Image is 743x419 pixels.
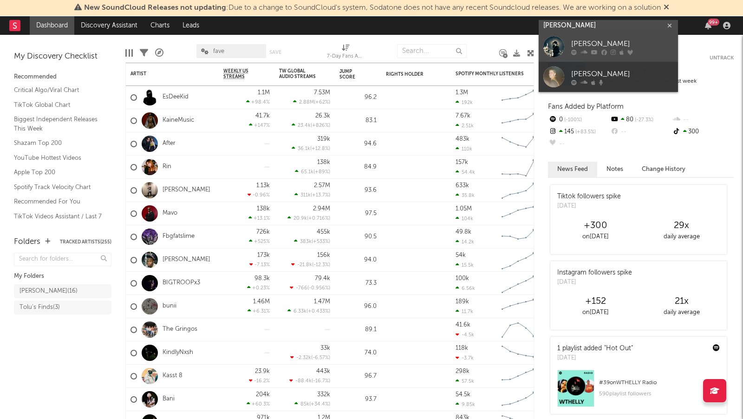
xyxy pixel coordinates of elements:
[456,378,474,384] div: 57.5k
[298,146,310,151] span: 36.1k
[497,179,539,202] svg: Chart title
[320,345,330,351] div: 33k
[312,193,329,198] span: +13.7 %
[163,326,197,334] a: The Gringos
[339,371,377,382] div: 96.7
[163,186,210,194] a: [PERSON_NAME]
[539,32,678,62] a: [PERSON_NAME]
[315,170,329,175] span: +89 %
[599,388,720,399] div: 590 playlist followers
[456,229,471,235] div: 49.8k
[257,252,270,258] div: 173k
[293,216,307,221] span: 20.9k
[14,271,111,282] div: My Folders
[599,377,720,388] div: # 39 on WTHELLY Radio
[497,86,539,109] svg: Chart title
[249,262,270,268] div: -7.13 %
[456,299,469,305] div: 189k
[163,395,175,403] a: Bani
[289,378,330,384] div: ( )
[557,278,632,287] div: [DATE]
[339,138,377,150] div: 94.6
[297,262,312,268] span: -21.8k
[339,208,377,219] div: 97.5
[574,130,596,135] span: +83.5 %
[557,268,632,278] div: Instagram followers spike
[14,114,102,133] a: Biggest Independent Releases This Week
[313,355,329,360] span: -6.57 %
[339,69,363,80] div: Jump Score
[316,368,330,374] div: 443k
[456,146,472,152] div: 110k
[539,20,678,32] input: Search for artists
[254,275,270,282] div: 98.3k
[287,308,330,314] div: ( )
[456,368,469,374] div: 298k
[14,153,102,163] a: YouTube Hottest Videos
[14,72,111,83] div: Recommended
[571,69,673,80] div: [PERSON_NAME]
[610,114,671,126] div: 80
[639,296,724,307] div: 21 x
[163,279,200,287] a: BIGTROOPx3
[327,39,364,66] div: 7-Day Fans Added (7-Day Fans Added)
[20,286,78,297] div: [PERSON_NAME] ( 16 )
[20,302,60,313] div: Tolu's Finds ( 3 )
[548,162,597,177] button: News Feed
[255,368,270,374] div: 23.9k
[294,192,330,198] div: ( )
[317,159,330,165] div: 138k
[313,206,330,212] div: 2.94M
[256,392,270,398] div: 204k
[293,309,306,314] span: 6.33k
[253,299,270,305] div: 1.46M
[315,275,330,282] div: 79.4k
[708,19,719,26] div: 99 +
[639,307,724,318] div: daily average
[664,4,669,12] span: Dismiss
[456,99,473,105] div: 192k
[456,159,468,165] div: 157k
[339,185,377,196] div: 93.6
[163,93,189,101] a: EsDeeKid
[456,90,468,96] div: 1.3M
[497,318,539,341] svg: Chart title
[456,355,474,361] div: -3.7k
[14,51,111,62] div: My Discovery Checklist
[571,39,673,50] div: [PERSON_NAME]
[710,53,734,63] button: Untrack
[74,16,144,35] a: Discovery Assistant
[497,388,539,411] svg: Chart title
[456,252,466,258] div: 54k
[497,225,539,249] svg: Chart title
[497,109,539,132] svg: Chart title
[705,22,711,29] button: 99+
[14,253,111,266] input: Search for folders...
[456,183,469,189] div: 633k
[249,122,270,128] div: +147 %
[548,138,610,150] div: --
[291,262,330,268] div: ( )
[553,231,639,242] div: on [DATE]
[456,123,474,129] div: 2.51k
[248,192,270,198] div: -0.96 %
[14,236,40,248] div: Folders
[223,68,256,79] span: Weekly US Streams
[597,162,632,177] button: Notes
[548,126,610,138] div: 145
[672,114,734,126] div: --
[299,100,314,105] span: 2.88M
[563,118,582,123] span: -100 %
[290,354,330,360] div: ( )
[295,169,330,175] div: ( )
[144,16,176,35] a: Charts
[60,240,111,244] button: Tracked Artists(255)
[456,71,525,77] div: Spotify Monthly Listeners
[497,249,539,272] svg: Chart title
[308,309,329,314] span: +0.433 %
[14,100,102,110] a: TikTok Global Chart
[296,355,311,360] span: -2.32k
[300,239,312,244] span: 383k
[300,193,311,198] span: 311k
[604,345,633,352] a: "Hot Out"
